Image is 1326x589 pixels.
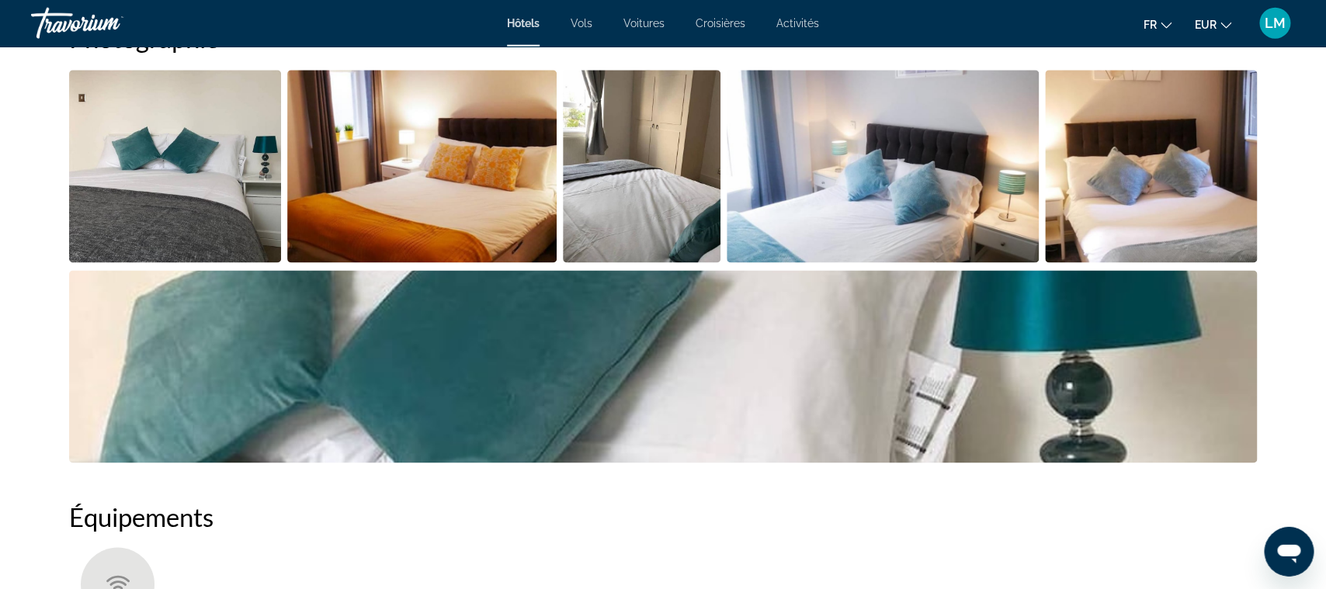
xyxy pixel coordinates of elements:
[1195,13,1231,36] button: Change currency
[1144,13,1172,36] button: Change language
[1265,16,1286,31] span: LM
[287,70,557,264] button: Open full-screen image slider
[1264,527,1314,577] iframe: Bouton de lancement de la fenêtre de messagerie
[69,270,1257,464] button: Open full-screen image slider
[31,3,186,43] a: Travorium
[696,17,745,29] a: Croisières
[507,17,540,29] a: Hôtels
[1195,19,1217,31] span: EUR
[69,70,281,264] button: Open full-screen image slider
[1255,7,1295,40] button: User Menu
[1144,19,1157,31] span: fr
[571,17,592,29] a: Vols
[69,501,1257,532] h2: Équipements
[563,70,720,264] button: Open full-screen image slider
[776,17,819,29] a: Activités
[623,17,665,29] a: Voitures
[727,70,1040,264] button: Open full-screen image slider
[1045,70,1257,264] button: Open full-screen image slider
